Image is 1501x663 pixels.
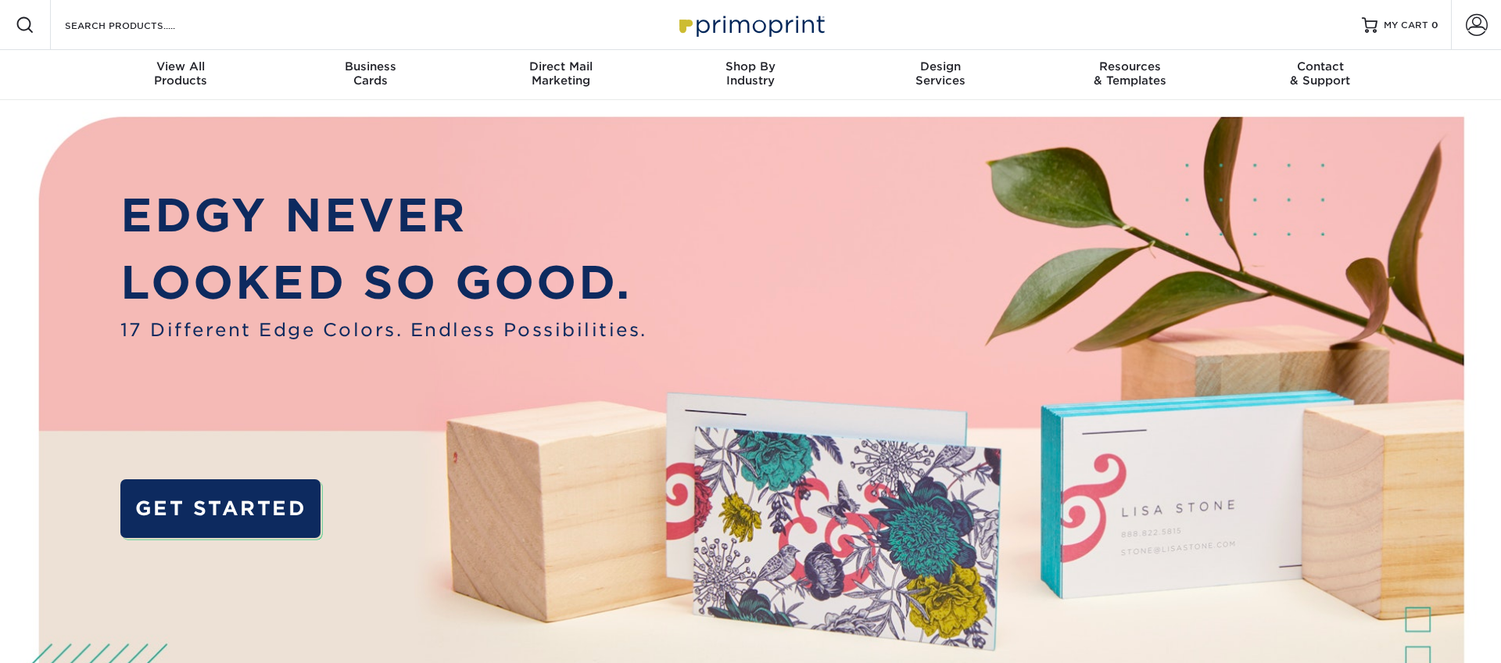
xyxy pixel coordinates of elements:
[1035,59,1225,73] span: Resources
[1225,59,1415,88] div: & Support
[845,59,1035,73] span: Design
[1035,59,1225,88] div: & Templates
[1431,20,1438,30] span: 0
[1384,19,1428,32] span: MY CART
[845,59,1035,88] div: Services
[656,59,846,73] span: Shop By
[63,16,216,34] input: SEARCH PRODUCTS.....
[86,59,276,73] span: View All
[120,317,647,344] span: 17 Different Edge Colors. Endless Possibilities.
[466,50,656,100] a: Direct MailMarketing
[276,50,466,100] a: BusinessCards
[1035,50,1225,100] a: Resources& Templates
[845,50,1035,100] a: DesignServices
[120,182,647,249] p: EDGY NEVER
[276,59,466,73] span: Business
[656,59,846,88] div: Industry
[656,50,846,100] a: Shop ByIndustry
[1225,50,1415,100] a: Contact& Support
[86,59,276,88] div: Products
[466,59,656,73] span: Direct Mail
[1225,59,1415,73] span: Contact
[466,59,656,88] div: Marketing
[276,59,466,88] div: Cards
[120,249,647,317] p: LOOKED SO GOOD.
[120,479,321,539] a: GET STARTED
[672,8,829,41] img: Primoprint
[86,50,276,100] a: View AllProducts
